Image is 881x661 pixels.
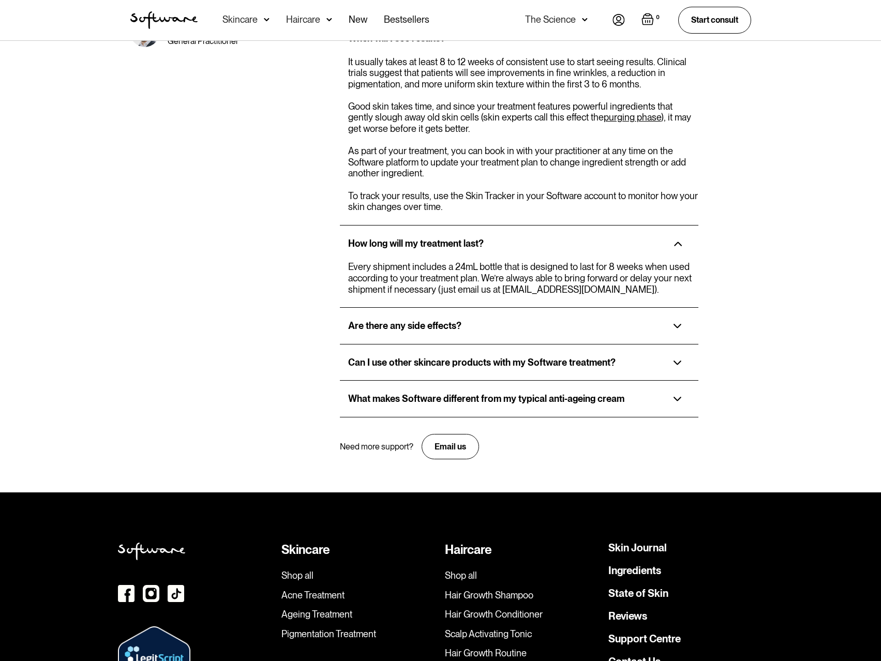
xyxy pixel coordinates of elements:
p: It usually takes at least 8 to 12 weeks of consistent use to start seeing results. Clinical trial... [348,56,698,213]
a: Hair Growth Conditioner [445,609,600,620]
div: General Practitioner [168,36,279,46]
img: arrow down [326,14,332,25]
div: What makes Software different from my typical anti-ageing cream [348,393,624,404]
div: Can I use other skincare products with my Software treatment? [348,357,616,368]
div: Are there any side effects? [348,320,461,332]
div: 0 [654,13,662,22]
img: arrow down [264,14,270,25]
a: home [130,11,198,29]
a: Pigmentation Treatment [281,628,437,640]
a: Start consult [678,7,751,33]
img: Facebook icon [118,585,135,602]
a: Hair Growth Shampoo [445,590,600,601]
a: Shop all [445,570,600,581]
img: TikTok Icon [168,585,184,602]
a: Support Centre [608,634,681,644]
div: Need more support? [340,442,413,452]
a: Acne Treatment [281,590,437,601]
p: Every shipment includes a 24mL bottle that is designed to last for 8 weeks when used according to... [348,261,698,295]
a: State of Skin [608,588,668,598]
img: instagram icon [143,585,159,602]
a: Shop all [281,570,437,581]
a: purging phase [604,112,661,123]
img: arrow down [582,14,588,25]
a: Hair Growth Routine [445,648,600,659]
img: Softweare logo [118,543,185,560]
a: Skin Journal [608,543,667,553]
a: Ageing Treatment [281,609,437,620]
a: Scalp Activating Tonic [445,628,600,640]
div: How long will my treatment last? [348,238,484,249]
div: Skincare [281,543,437,558]
div: Haircare [286,14,320,25]
a: Reviews [608,611,647,621]
div: Haircare [445,543,600,558]
div: Skincare [222,14,258,25]
div: The Science [525,14,576,25]
a: Open empty cart [641,13,662,27]
a: Ingredients [608,565,661,576]
img: Software Logo [130,11,198,29]
a: Email us [422,434,479,459]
